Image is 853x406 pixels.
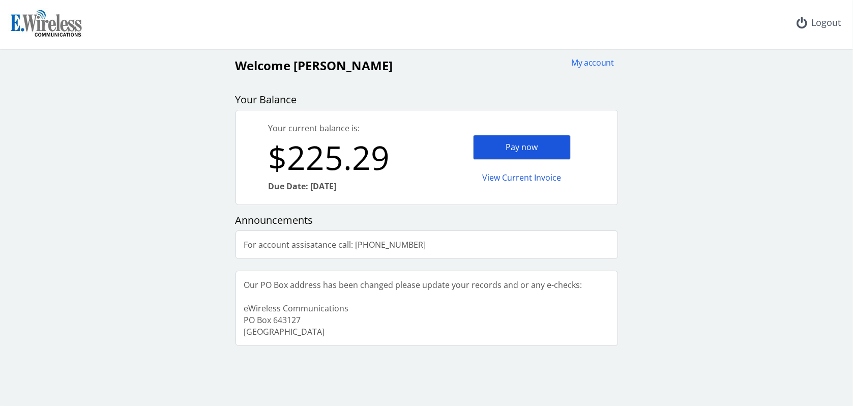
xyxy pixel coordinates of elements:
[473,135,571,160] div: Pay now
[236,57,291,74] span: Welcome
[236,271,591,345] div: Our PO Box address has been changed please update your records and or any e-checks: eWireless Com...
[236,93,297,106] span: Your Balance
[236,231,434,259] div: For account assisatance call: [PHONE_NUMBER]
[236,213,313,227] span: Announcements
[565,57,614,69] div: My account
[269,134,427,181] div: $225.29
[269,123,427,134] div: Your current balance is:
[473,166,571,190] div: View Current Invoice
[269,181,427,192] div: Due Date: [DATE]
[294,57,393,74] span: [PERSON_NAME]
